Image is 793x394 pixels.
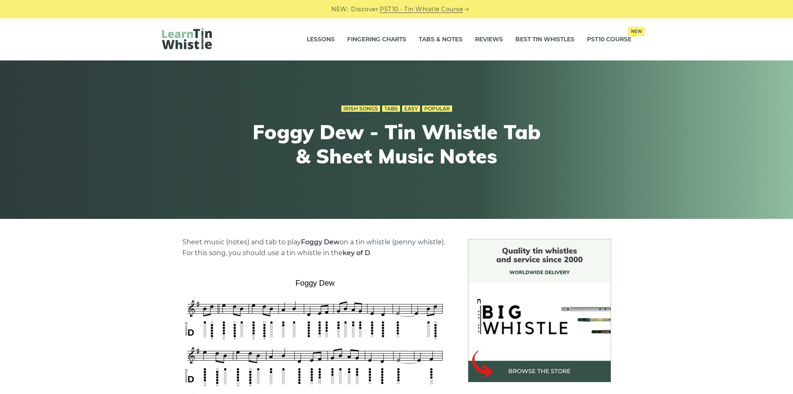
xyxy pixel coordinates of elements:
a: Fingering Charts [347,29,406,50]
a: Tabs [382,105,400,112]
img: BigWhistle Tin Whistle Store [468,239,611,382]
a: Reviews [475,29,503,50]
a: Best Tin Whistles [515,29,574,50]
strong: Foggy Dew [301,238,340,246]
span: New [628,27,645,36]
a: Tabs & Notes [419,29,462,50]
strong: key of D [343,249,370,257]
a: Easy [402,105,420,112]
a: Popular [422,105,452,112]
p: Sheet music (notes) and tab to play on a tin whistle (penny whistle). For this song, you should u... [182,237,448,258]
a: Lessons [307,29,335,50]
a: PST10 CourseNew [587,29,631,50]
img: LearnTinWhistle.com [162,28,212,49]
h1: Foggy Dew - Tin Whistle Tab & Sheet Music Notes [244,120,550,168]
a: Irish Songs [341,105,380,112]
